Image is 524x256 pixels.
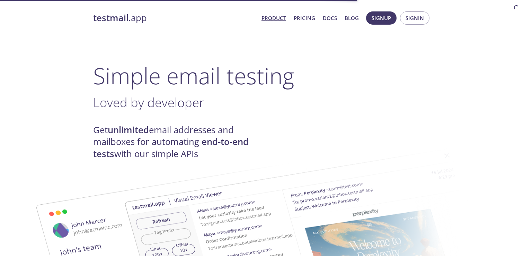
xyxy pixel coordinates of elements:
h4: Get email addresses and mailboxes for automating with our simple APIs [93,124,262,160]
button: Signup [366,11,397,25]
span: Signin [406,14,424,23]
a: Pricing [294,14,315,23]
strong: unlimited [108,124,149,136]
a: testmail.app [93,12,256,24]
h1: Simple email testing [93,62,431,89]
a: Product [261,14,286,23]
span: Loved by developer [93,94,204,111]
a: Docs [323,14,337,23]
span: Signup [372,14,391,23]
button: Signin [400,11,429,25]
a: Blog [345,14,359,23]
strong: testmail [93,12,128,24]
strong: end-to-end tests [93,136,249,160]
